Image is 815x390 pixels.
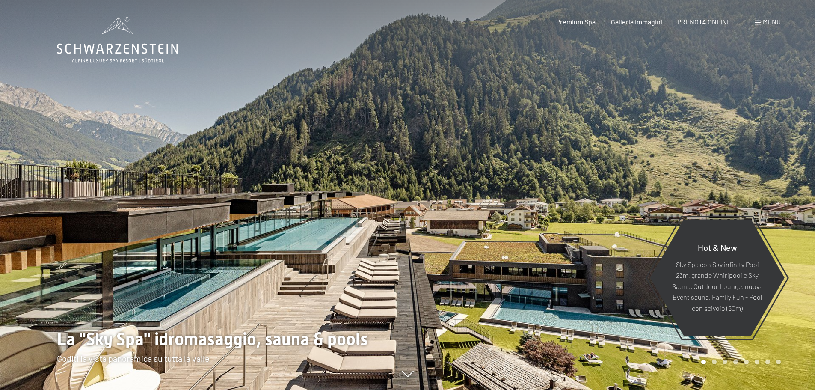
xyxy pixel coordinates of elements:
span: Hot & New [698,242,737,252]
span: Menu [763,18,781,26]
a: Premium Spa [556,18,596,26]
div: Carousel Page 2 [712,360,717,364]
div: Carousel Page 1 (Current Slide) [701,360,706,364]
a: PRENOTA ONLINE [677,18,731,26]
div: Carousel Page 6 [755,360,759,364]
a: Hot & New Sky Spa con Sky infinity Pool 23m, grande Whirlpool e Sky Sauna, Outdoor Lounge, nuova ... [649,219,785,336]
a: Galleria immagini [611,18,662,26]
div: Carousel Page 4 [733,360,738,364]
div: Carousel Pagination [698,360,781,364]
p: Sky Spa con Sky infinity Pool 23m, grande Whirlpool e Sky Sauna, Outdoor Lounge, nuova Event saun... [671,259,764,313]
div: Carousel Page 5 [744,360,749,364]
div: Carousel Page 8 [776,360,781,364]
div: Carousel Page 7 [765,360,770,364]
div: Carousel Page 3 [723,360,727,364]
